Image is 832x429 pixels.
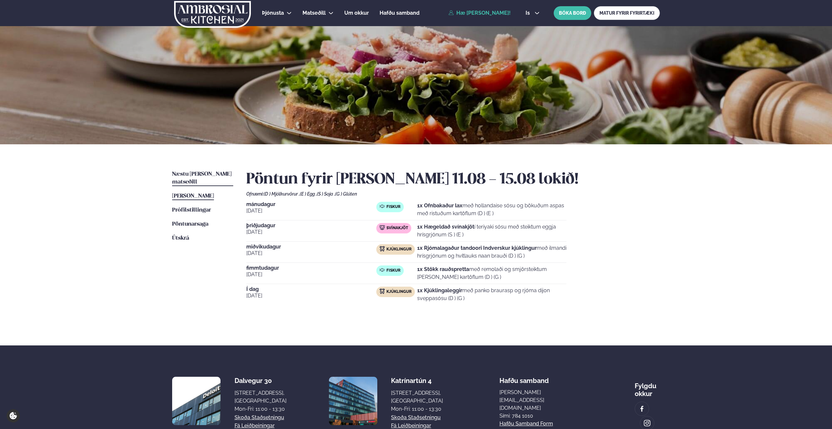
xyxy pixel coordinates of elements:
span: Prófílstillingar [172,207,211,213]
p: í teriyaki sósu með steiktum eggja hrísgrjónum (S ) (E ) [417,223,566,239]
span: [DATE] [246,207,376,215]
div: [STREET_ADDRESS], [GEOGRAPHIC_DATA] [391,389,443,405]
span: (D ) Mjólkurvörur , [264,191,300,197]
span: [DATE] [246,249,376,257]
div: Mon-Fri: 11:00 - 13:30 [391,405,443,413]
span: mánudagur [246,202,376,207]
span: Svínakjöt [386,226,408,231]
img: image alt [172,377,220,425]
strong: 1x Ofnbakaður lax [417,202,463,209]
a: Hafðu samband form [499,420,553,428]
span: Næstu [PERSON_NAME] matseðill [172,171,232,185]
div: Katrínartún 4 [391,377,443,385]
a: Matseðill [302,9,326,17]
a: Skoða staðsetningu [391,414,441,421]
a: Hafðu samband [380,9,419,17]
div: Fylgdu okkur [635,377,660,398]
img: pork.svg [380,225,385,230]
span: (G ) Glúten [335,191,357,197]
span: þriðjudagur [246,223,376,228]
div: Ofnæmi: [246,191,660,197]
span: [DATE] [246,292,376,300]
img: chicken.svg [380,289,385,294]
span: (S ) Soja , [317,191,335,197]
div: Mon-Fri: 11:00 - 13:30 [235,405,286,413]
button: is [520,10,545,16]
p: með ilmandi hrísgrjónum og hvítlauks naan brauði (D ) (G ) [417,244,566,260]
a: Um okkur [344,9,369,17]
span: Hafðu samband [499,372,549,385]
span: fimmtudagur [246,265,376,271]
strong: 1x Kjúklingaleggir [417,287,462,294]
a: Þjónusta [262,9,284,17]
a: Hæ [PERSON_NAME]! [449,10,511,16]
p: Sími: 784 1010 [499,412,578,420]
div: Dalvegur 30 [235,377,286,385]
span: [DATE] [246,228,376,236]
img: image alt [329,377,377,425]
p: með panko braurasp og rjóma dijon sveppasósu (D ) (G ) [417,287,566,302]
a: Pöntunarsaga [172,220,208,228]
a: image alt [635,402,649,416]
p: með remolaði og smjörsteiktum [PERSON_NAME] kartöflum (D ) (G ) [417,265,566,281]
strong: 1x Rjómalagaður tandoori Indverskur kjúklingur [417,245,537,251]
span: Matseðill [302,10,326,16]
p: með hollandaise sósu og bökuðum aspas með ristuðum kartöflum (D ) (E ) [417,202,566,217]
span: [DATE] [246,271,376,278]
img: image alt [638,405,645,413]
a: MATUR FYRIR FYRIRTÆKI [594,6,660,20]
span: Um okkur [344,10,369,16]
a: Cookie settings [7,409,20,422]
a: [PERSON_NAME] [172,192,214,200]
a: Útskrá [172,234,189,242]
span: (E ) Egg , [300,191,317,197]
div: [STREET_ADDRESS], [GEOGRAPHIC_DATA] [235,389,286,405]
span: [PERSON_NAME] [172,193,214,199]
a: Prófílstillingar [172,206,211,214]
a: Næstu [PERSON_NAME] matseðill [172,170,233,186]
img: fish.svg [380,204,385,209]
a: [PERSON_NAME][EMAIL_ADDRESS][DOMAIN_NAME] [499,389,578,412]
span: is [526,10,532,16]
span: Útskrá [172,235,189,241]
span: Kjúklingur [386,289,412,294]
span: Pöntunarsaga [172,221,208,227]
span: Í dag [246,287,376,292]
a: Skoða staðsetningu [235,414,284,421]
img: image alt [644,420,651,427]
span: miðvikudagur [246,244,376,249]
span: Hafðu samband [380,10,419,16]
button: BÓKA BORÐ [554,6,591,20]
img: chicken.svg [380,246,385,251]
span: Fiskur [386,268,400,273]
span: Kjúklingur [386,247,412,252]
strong: 1x Stökk rauðspretta [417,266,469,272]
img: logo [173,1,252,28]
span: Þjónusta [262,10,284,16]
img: fish.svg [380,267,385,273]
strong: 1x Hægeldað svínakjöt [417,224,474,230]
h2: Pöntun fyrir [PERSON_NAME] 11.08 - 15.08 lokið! [246,170,660,189]
span: Fiskur [386,204,400,210]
